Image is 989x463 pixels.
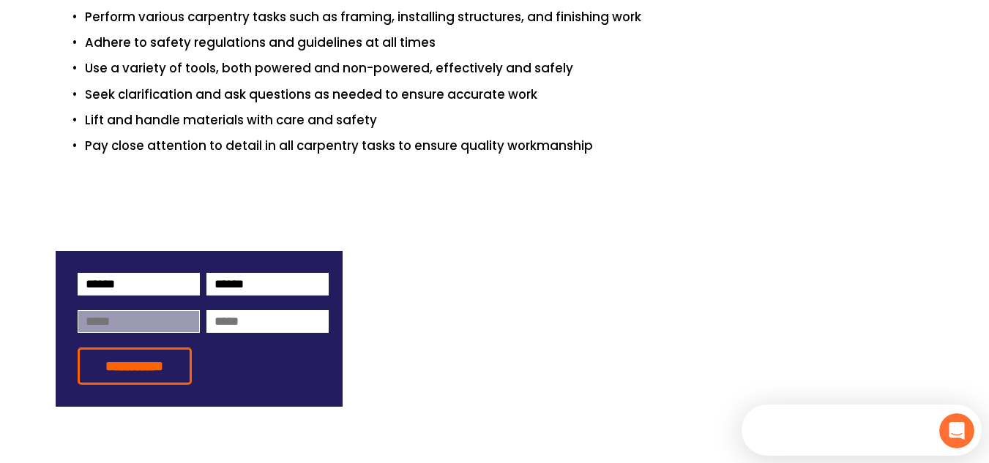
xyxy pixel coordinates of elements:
p: Pay close attention to detail in all carpentry tasks to ensure quality workmanship [85,136,934,156]
p: Perform various carpentry tasks such as framing, installing structures, and finishing work [85,7,934,27]
p: Seek clarification and ask questions as needed to ensure accurate work [85,85,934,105]
iframe: Intercom live chat discovery launcher [742,404,982,456]
p: Use a variety of tools, both powered and non-powered, effectively and safely [85,59,934,78]
p: Lift and handle materials with care and safety [85,110,934,130]
p: Adhere to safety regulations and guidelines at all times [85,33,934,53]
iframe: Intercom live chat [939,413,974,448]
